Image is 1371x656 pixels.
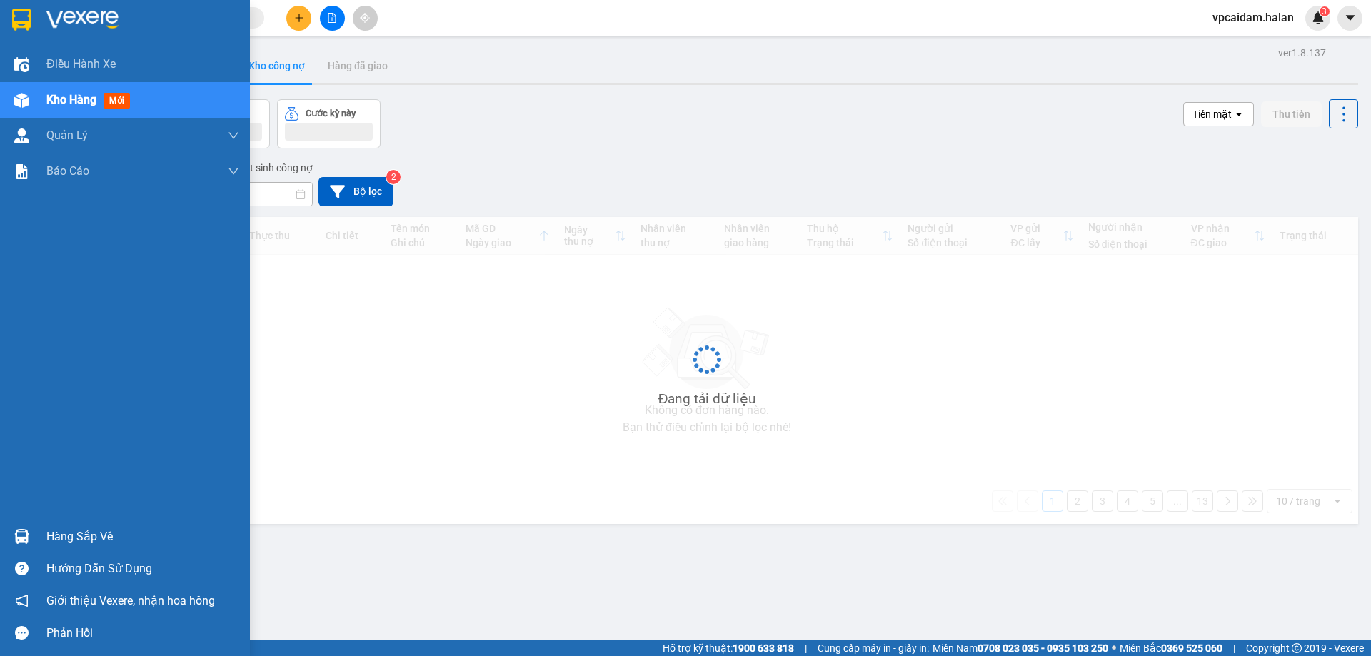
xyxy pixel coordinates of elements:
span: Cung cấp máy in - giấy in: [818,640,929,656]
span: down [228,130,239,141]
div: Ngày phát sinh công nợ [201,159,313,176]
span: vpcaidam.halan [1201,9,1305,26]
button: Cước kỳ này [277,99,381,148]
span: question-circle [15,562,29,575]
strong: 0369 525 060 [1161,642,1222,654]
span: Báo cáo [46,162,89,180]
sup: 2 [386,170,401,184]
svg: open [1233,109,1245,120]
img: logo-vxr [12,9,31,31]
button: Thu tiền [1261,101,1322,127]
button: plus [286,6,311,31]
span: caret-down [1344,11,1357,24]
span: Giới thiệu Vexere, nhận hoa hồng [46,592,215,610]
img: icon-new-feature [1312,11,1325,24]
button: file-add [320,6,345,31]
span: notification [15,594,29,607]
div: ver 1.8.137 [1278,45,1326,61]
div: Hàng sắp về [46,526,239,547]
div: Tiền mặt [1192,107,1232,121]
span: 3 [1322,6,1327,16]
button: aim [353,6,378,31]
span: file-add [327,13,337,23]
button: Bộ lọc [318,177,393,206]
span: Hỗ trợ kỹ thuật: [663,640,794,656]
button: Hàng đã giao [316,49,399,83]
span: Kho hàng [46,93,96,106]
strong: 1900 633 818 [733,642,794,654]
span: Miền Bắc [1120,640,1222,656]
div: Phản hồi [46,622,239,644]
span: ⚪️ [1112,645,1116,651]
img: warehouse-icon [14,93,29,108]
button: caret-down [1337,6,1362,31]
span: message [15,626,29,640]
div: Đang tải dữ liệu [658,388,756,410]
img: warehouse-icon [14,57,29,72]
button: Kho công nợ [237,49,316,83]
span: aim [360,13,370,23]
span: | [1233,640,1235,656]
img: solution-icon [14,164,29,179]
span: plus [294,13,304,23]
strong: 0708 023 035 - 0935 103 250 [978,642,1108,654]
span: | [805,640,807,656]
span: down [228,166,239,177]
span: Điều hành xe [46,55,116,73]
div: Cước kỳ này [306,109,356,118]
span: copyright [1292,643,1302,653]
div: Hướng dẫn sử dụng [46,558,239,580]
img: warehouse-icon [14,529,29,544]
span: Miền Nam [933,640,1108,656]
span: mới [104,93,130,109]
sup: 3 [1320,6,1330,16]
img: warehouse-icon [14,128,29,143]
span: Quản Lý [46,126,88,144]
